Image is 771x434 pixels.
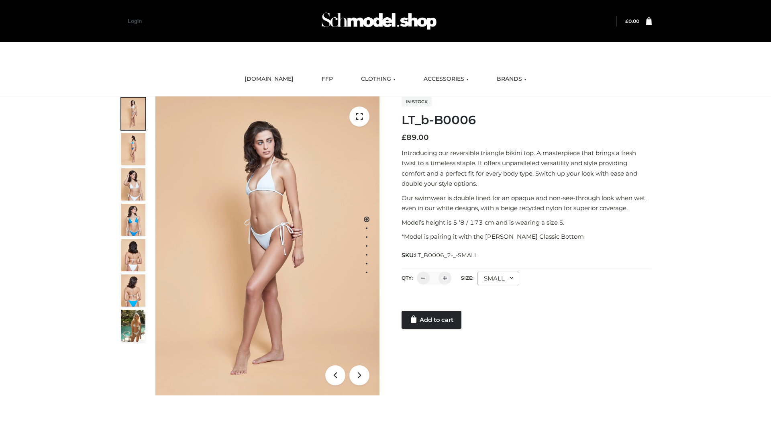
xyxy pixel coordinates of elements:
[121,310,145,342] img: Arieltop_CloudNine_AzureSky2.jpg
[402,231,652,242] p: *Model is pairing it with the [PERSON_NAME] Classic Bottom
[402,250,478,260] span: SKU:
[491,70,532,88] a: BRANDS
[402,217,652,228] p: Model’s height is 5 ‘8 / 173 cm and is wearing a size S.
[355,70,402,88] a: CLOTHING
[415,252,477,259] span: LT_B0006_2-_-SMALL
[402,193,652,213] p: Our swimwear is double lined for an opaque and non-see-through look when wet, even in our white d...
[121,204,145,236] img: ArielClassicBikiniTop_CloudNine_AzureSky_OW114ECO_4-scaled.jpg
[121,168,145,201] img: ArielClassicBikiniTop_CloudNine_AzureSky_OW114ECO_3-scaled.jpg
[402,148,652,189] p: Introducing our reversible triangle bikini top. A masterpiece that brings a fresh twist to a time...
[319,5,439,37] img: Schmodel Admin 964
[625,18,639,24] bdi: 0.00
[402,97,432,106] span: In stock
[402,133,406,142] span: £
[402,113,652,127] h1: LT_b-B0006
[625,18,628,24] span: £
[477,272,519,285] div: SMALL
[418,70,475,88] a: ACCESSORIES
[121,98,145,130] img: ArielClassicBikiniTop_CloudNine_AzureSky_OW114ECO_1-scaled.jpg
[128,18,142,24] a: Login
[239,70,300,88] a: [DOMAIN_NAME]
[402,311,461,329] a: Add to cart
[461,275,473,281] label: Size:
[625,18,639,24] a: £0.00
[402,275,413,281] label: QTY:
[121,133,145,165] img: ArielClassicBikiniTop_CloudNine_AzureSky_OW114ECO_2-scaled.jpg
[121,239,145,271] img: ArielClassicBikiniTop_CloudNine_AzureSky_OW114ECO_7-scaled.jpg
[121,274,145,307] img: ArielClassicBikiniTop_CloudNine_AzureSky_OW114ECO_8-scaled.jpg
[402,133,429,142] bdi: 89.00
[316,70,339,88] a: FFP
[155,96,379,395] img: ArielClassicBikiniTop_CloudNine_AzureSky_OW114ECO_1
